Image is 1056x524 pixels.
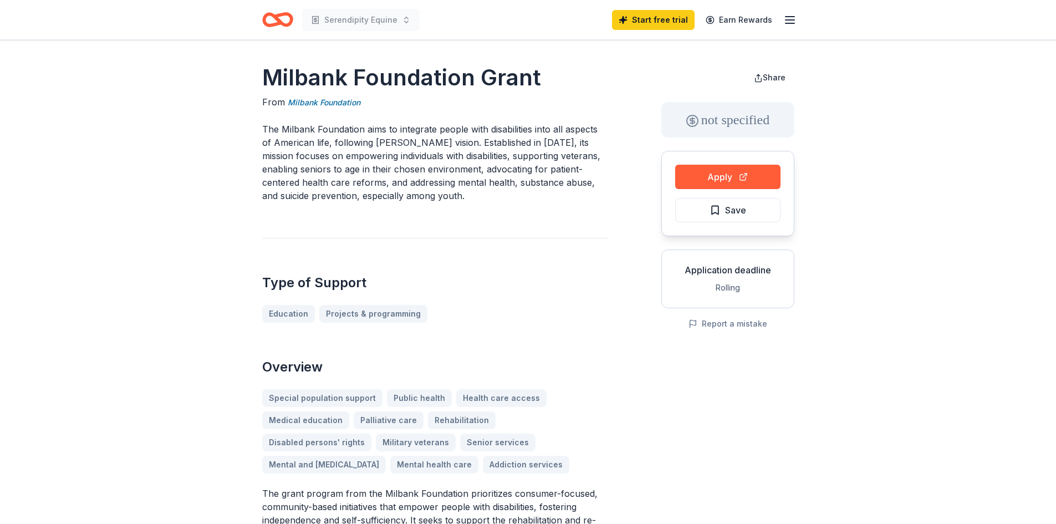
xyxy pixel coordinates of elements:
h2: Overview [262,358,608,376]
span: Share [763,73,785,82]
div: Rolling [671,281,785,294]
div: not specified [661,102,794,138]
button: Save [675,198,780,222]
button: Apply [675,165,780,189]
h1: Milbank Foundation Grant [262,62,608,93]
a: Milbank Foundation [288,96,360,109]
button: Serendipity Equine [302,9,420,31]
div: Application deadline [671,263,785,277]
a: Education [262,305,315,323]
a: Earn Rewards [699,10,779,30]
button: Share [745,67,794,89]
h2: Type of Support [262,274,608,292]
button: Report a mistake [688,317,767,330]
a: Start free trial [612,10,695,30]
a: Home [262,7,293,33]
p: The Milbank Foundation aims to integrate people with disabilities into all aspects of American li... [262,123,608,202]
a: Projects & programming [319,305,427,323]
div: From [262,95,608,109]
span: Serendipity Equine [324,13,397,27]
span: Save [725,203,746,217]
